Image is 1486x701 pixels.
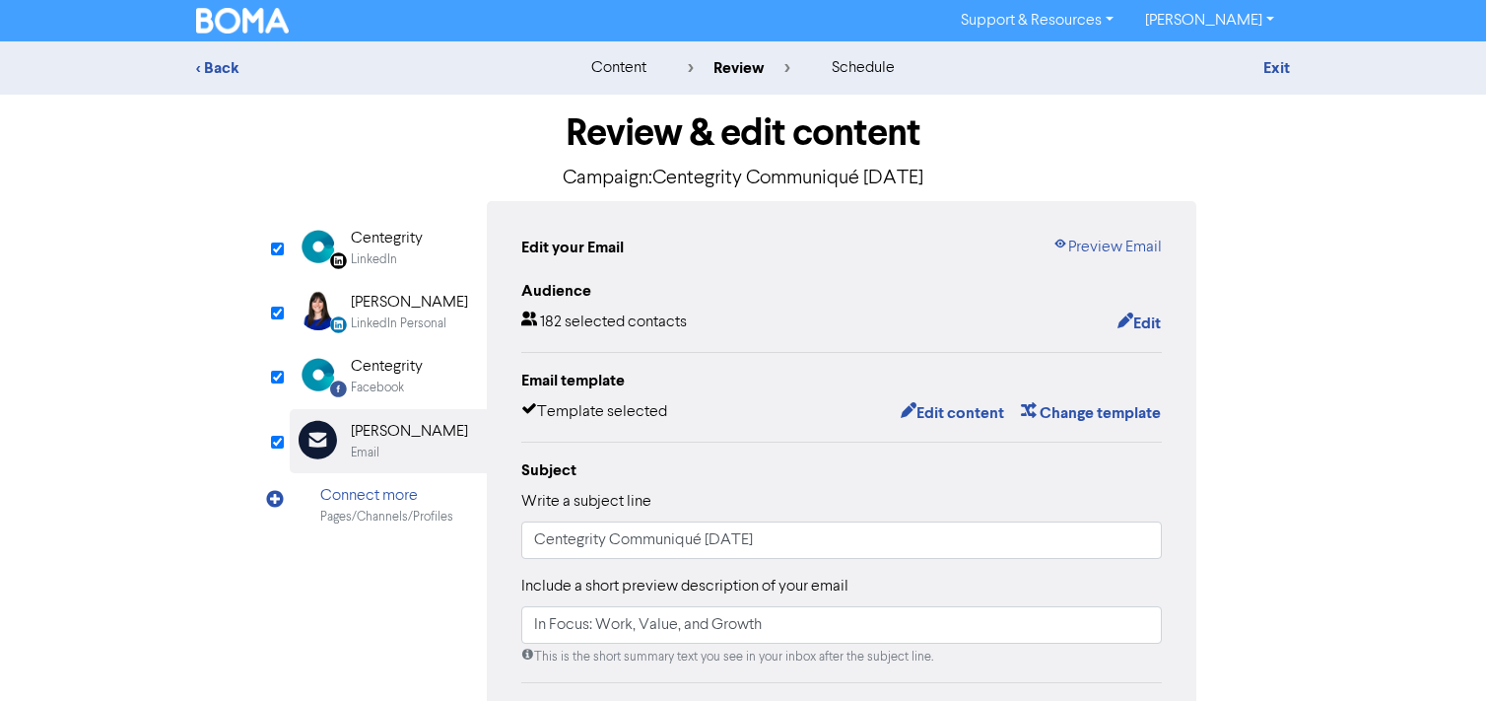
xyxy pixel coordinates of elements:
[299,355,338,394] img: Facebook
[320,508,453,526] div: Pages/Channels/Profiles
[521,400,667,426] div: Template selected
[351,315,446,333] div: LinkedIn Personal
[320,484,453,508] div: Connect more
[351,379,404,397] div: Facebook
[521,648,1162,666] div: This is the short summary text you see in your inbox after the subject line.
[351,227,423,250] div: Centegrity
[290,280,487,344] div: LinkedinPersonal [PERSON_NAME]LinkedIn Personal
[290,216,487,280] div: Linkedin CentegrityLinkedIn
[351,250,397,269] div: LinkedIn
[521,236,624,259] div: Edit your Email
[290,344,487,408] div: Facebook CentegrityFacebook
[351,355,423,379] div: Centegrity
[591,56,646,80] div: content
[196,56,541,80] div: < Back
[521,458,1162,482] div: Subject
[290,110,1196,156] h1: Review & edit content
[521,311,687,336] div: 182 selected contacts
[521,279,1162,303] div: Audience
[351,444,379,462] div: Email
[1263,58,1290,78] a: Exit
[900,400,1005,426] button: Edit content
[1129,5,1290,36] a: [PERSON_NAME]
[832,56,895,80] div: schedule
[521,369,1162,392] div: Email template
[351,420,468,444] div: [PERSON_NAME]
[1387,606,1486,701] iframe: Chat Widget
[290,473,487,537] div: Connect morePages/Channels/Profiles
[945,5,1129,36] a: Support & Resources
[299,227,338,266] img: Linkedin
[1116,311,1162,336] button: Edit
[1052,236,1162,259] a: Preview Email
[299,291,338,330] img: LinkedinPersonal
[688,56,790,80] div: review
[196,8,289,34] img: BOMA Logo
[521,490,651,514] label: Write a subject line
[290,164,1196,193] p: Campaign: Centegrity Communiqué [DATE]
[351,291,468,315] div: [PERSON_NAME]
[521,575,848,598] label: Include a short preview description of your email
[1020,400,1162,426] button: Change template
[290,409,487,473] div: [PERSON_NAME]Email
